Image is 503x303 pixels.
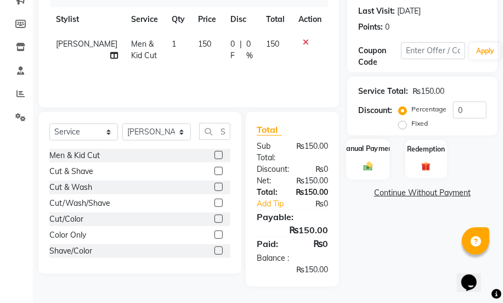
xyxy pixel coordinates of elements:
[131,39,157,60] span: Men & Kid Cut
[248,210,336,223] div: Payable:
[172,39,176,49] span: 1
[49,182,92,193] div: Cut & Wash
[292,237,336,250] div: ₨0
[248,223,336,237] div: ₨150.00
[407,144,445,154] label: Redemption
[341,143,395,154] label: Manual Payment
[358,21,383,33] div: Points:
[470,43,501,59] button: Apply
[297,164,336,175] div: ₨0
[412,86,444,97] div: ₨150.00
[288,175,336,187] div: ₨150.00
[248,187,287,198] div: Total:
[49,198,110,209] div: Cut/Wash/Shave
[49,150,100,161] div: Men & Kid Cut
[248,252,336,264] div: Balance :
[358,86,408,97] div: Service Total:
[224,7,259,32] th: Disc
[457,259,492,292] iframe: chat widget
[49,229,86,241] div: Color Only
[248,264,336,276] div: ₨150.00
[240,38,242,61] span: |
[191,7,224,32] th: Price
[397,5,421,17] div: [DATE]
[299,198,336,210] div: ₨0
[411,119,428,128] label: Fixed
[266,39,279,49] span: 150
[259,7,292,32] th: Total
[248,237,292,250] div: Paid:
[49,7,125,32] th: Stylist
[248,164,297,175] div: Discount:
[49,166,93,177] div: Cut & Shave
[49,214,83,225] div: Cut/Color
[246,38,253,61] span: 0 %
[248,141,288,164] div: Sub Total:
[248,198,299,210] a: Add Tip
[419,161,433,172] img: _gift.svg
[358,45,401,68] div: Coupon Code
[292,7,328,32] th: Action
[358,5,395,17] div: Last Visit:
[385,21,389,33] div: 0
[358,105,392,116] div: Discount:
[49,245,92,257] div: Shave/Color
[198,39,211,49] span: 150
[257,124,282,136] span: Total
[230,38,235,61] span: 0 F
[287,187,336,198] div: ₨150.00
[288,141,336,164] div: ₨150.00
[125,7,165,32] th: Service
[360,161,376,172] img: _cash.svg
[411,104,447,114] label: Percentage
[401,42,465,59] input: Enter Offer / Coupon Code
[199,123,230,140] input: Search or Scan
[165,7,192,32] th: Qty
[56,39,117,49] span: [PERSON_NAME]
[349,187,495,199] a: Continue Without Payment
[248,175,288,187] div: Net:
